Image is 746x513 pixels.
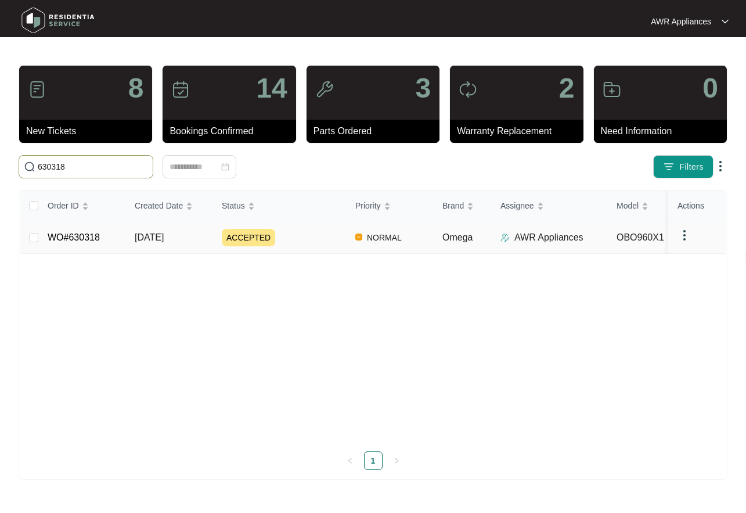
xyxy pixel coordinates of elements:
[355,234,362,241] img: Vercel Logo
[601,124,727,138] p: Need Information
[365,452,382,469] a: 1
[28,80,46,99] img: icon
[559,74,575,102] p: 2
[653,155,713,178] button: filter iconFilters
[677,228,691,242] img: dropdown arrow
[362,231,406,245] span: NORMAL
[491,191,607,221] th: Assignee
[135,199,183,212] span: Created Date
[171,80,190,99] img: icon
[170,124,295,138] p: Bookings Confirmed
[128,74,144,102] p: 8
[442,232,473,242] span: Omega
[442,199,464,212] span: Brand
[387,451,406,470] button: right
[222,229,275,246] span: ACCEPTED
[393,457,400,464] span: right
[222,199,245,212] span: Status
[500,233,510,242] img: Assigner Icon
[38,191,125,221] th: Order ID
[603,80,621,99] img: icon
[651,16,711,27] p: AWR Appliances
[341,451,359,470] li: Previous Page
[346,191,433,221] th: Priority
[48,232,100,242] a: WO#630318
[347,457,354,464] span: left
[355,199,381,212] span: Priority
[341,451,359,470] button: left
[38,160,148,173] input: Search by Order Id, Assignee Name, Customer Name, Brand and Model
[617,199,639,212] span: Model
[679,161,704,173] span: Filters
[722,19,729,24] img: dropdown arrow
[48,199,79,212] span: Order ID
[387,451,406,470] li: Next Page
[315,80,334,99] img: icon
[607,221,723,254] td: OBO960X1
[702,74,718,102] p: 0
[17,3,99,38] img: residentia service logo
[433,191,491,221] th: Brand
[457,124,583,138] p: Warranty Replacement
[135,232,164,242] span: [DATE]
[500,199,534,212] span: Assignee
[26,124,152,138] p: New Tickets
[364,451,383,470] li: 1
[663,161,675,173] img: filter icon
[713,159,727,173] img: dropdown arrow
[415,74,431,102] p: 3
[607,191,723,221] th: Model
[459,80,477,99] img: icon
[212,191,346,221] th: Status
[668,191,726,221] th: Actions
[313,124,439,138] p: Parts Ordered
[24,161,35,173] img: search-icon
[514,231,583,245] p: AWR Appliances
[125,191,212,221] th: Created Date
[256,74,287,102] p: 14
